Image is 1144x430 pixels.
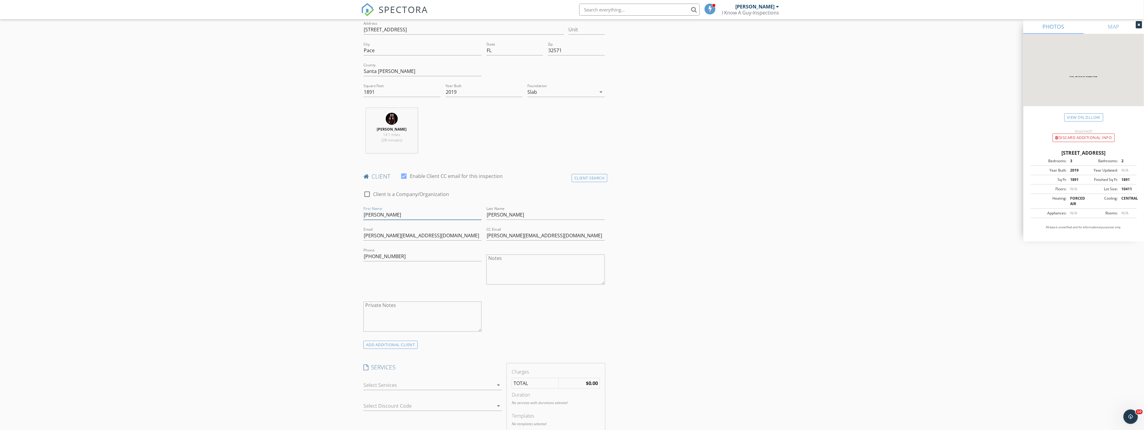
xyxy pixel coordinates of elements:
[1118,158,1135,164] div: 2
[1031,225,1137,229] p: All data is unverified and for informational purposes only.
[1084,196,1118,207] div: Cooling:
[1084,210,1118,216] div: Rooms:
[1121,168,1128,173] span: N/A
[512,421,600,427] p: No templates selected
[361,3,374,16] img: The Best Home Inspection Software - Spectora
[1023,19,1084,34] a: PHOTOS
[1067,196,1084,207] div: FORCED AIR
[363,363,502,371] h4: SERVICES
[1067,158,1084,164] div: 3
[1118,186,1135,192] div: 10411
[1084,19,1144,34] a: MAP
[1067,168,1084,173] div: 2019
[495,402,502,409] i: arrow_drop_down
[1053,134,1115,142] div: Discard Additional info
[1124,409,1138,424] iframe: Intercom live chat
[1023,129,1144,134] div: Incorrect?
[1023,34,1144,121] img: streetview
[722,10,779,16] div: I Know A Guy-Inspections
[1031,149,1137,157] div: [STREET_ADDRESS]
[383,132,401,137] span: 14.1 miles
[1032,158,1067,164] div: Bedrooms:
[386,113,398,125] img: 3x0a0213.jpg
[1067,177,1084,182] div: 1891
[382,138,402,143] span: (28 minutes)
[1032,210,1067,216] div: Appliances:
[1032,177,1067,182] div: Sq Ft:
[1084,186,1118,192] div: Lot Size:
[735,4,775,10] div: [PERSON_NAME]
[377,127,407,132] strong: [PERSON_NAME]
[1070,210,1077,216] span: N/A
[1118,177,1135,182] div: 1891
[1136,409,1143,414] span: 10
[1032,186,1067,192] div: Floors:
[495,381,502,389] i: arrow_drop_down
[361,8,428,21] a: SPECTORA
[586,380,598,387] strong: $0.00
[1032,168,1067,173] div: Year Built:
[1118,196,1135,207] div: CENTRAL
[1084,168,1118,173] div: Year Updated:
[1064,113,1103,122] a: View on Zillow
[598,88,605,96] i: arrow_drop_down
[527,89,537,95] div: Slab
[1070,186,1077,191] span: N/A
[1084,177,1118,182] div: Finished Sq Ft:
[512,412,600,419] div: Templates
[373,191,449,197] label: Client is a Company/Organization
[512,378,559,389] td: TOTAL
[379,3,428,16] span: SPECTORA
[512,368,600,375] div: Charges
[512,391,600,398] div: Duration
[410,173,503,179] label: Enable Client CC email for this inspection
[579,4,700,16] input: Search everything...
[363,172,605,180] h4: client
[1121,210,1128,216] span: N/A
[512,400,600,406] p: No services with durations selected
[1032,196,1067,207] div: Heating:
[572,174,607,182] div: Client Search
[363,341,418,349] div: ADD ADDITIONAL client
[1084,158,1118,164] div: Bathrooms:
